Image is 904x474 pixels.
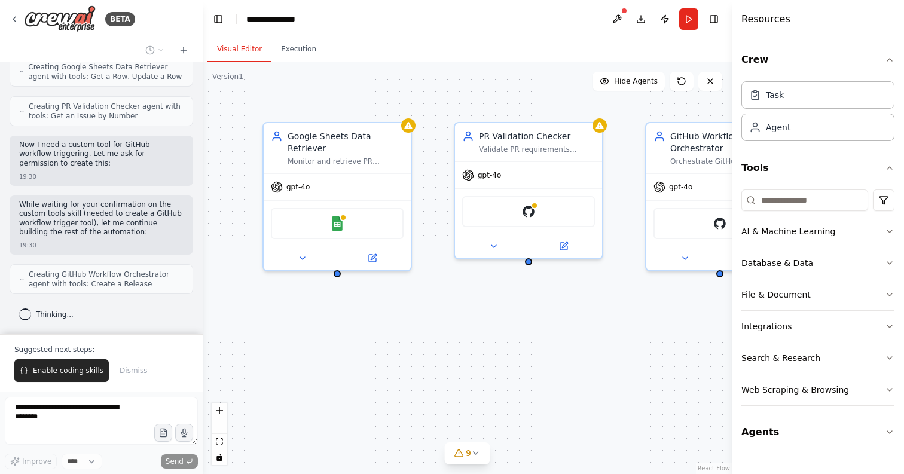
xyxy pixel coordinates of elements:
[741,320,792,332] div: Integrations
[521,204,536,219] img: GitHub
[141,43,169,57] button: Switch to previous chat
[288,157,404,166] div: Monitor and retrieve PR validation requests from Google Sheets containing PR links and CR numbers...
[444,442,490,464] button: 9
[246,13,308,25] nav: breadcrumb
[207,37,271,62] button: Visual Editor
[36,310,74,319] span: Thinking...
[19,241,36,250] div: 19:30
[721,251,789,265] button: Open in side panel
[19,172,36,181] div: 19:30
[466,447,471,459] span: 9
[479,130,595,142] div: PR Validation Checker
[741,352,820,364] div: Search & Research
[19,140,184,169] p: Now I need a custom tool for GitHub workflow triggering. Let me ask for permission to create this:
[741,12,790,26] h4: Resources
[706,11,722,27] button: Hide right sidebar
[670,130,786,154] div: GitHub Workflow Orchestrator
[741,374,894,405] button: Web Scraping & Browsing
[212,403,227,465] div: React Flow controls
[212,449,227,465] button: toggle interactivity
[114,359,153,382] button: Dismiss
[741,257,813,269] div: Database & Data
[212,403,227,418] button: zoom in
[454,122,603,259] div: PR Validation CheckerValidate PR requirements including branch setup (release branch as base, fea...
[741,216,894,247] button: AI & Machine Learning
[212,72,243,81] div: Version 1
[28,62,183,81] span: Creating Google Sheets Data Retriever agent with tools: Get a Row, Update a Row
[210,11,227,27] button: Hide left sidebar
[530,239,597,253] button: Open in side panel
[120,366,147,375] span: Dismiss
[478,170,501,180] span: gpt-4o
[154,424,172,442] button: Upload files
[713,216,727,231] img: GitHub
[614,77,658,86] span: Hide Agents
[29,102,183,121] span: Creating PR Validation Checker agent with tools: Get an Issue by Number
[212,434,227,449] button: fit view
[741,384,849,396] div: Web Scraping & Browsing
[29,270,183,289] span: Creating GitHub Workflow Orchestrator agent with tools: Create a Release
[766,121,790,133] div: Agent
[166,457,184,466] span: Send
[670,157,786,166] div: Orchestrate GitHub workflows by creating feature branches, triggering validation workflows, and m...
[593,72,665,91] button: Hide Agents
[271,37,326,62] button: Execution
[698,465,730,472] a: React Flow attribution
[286,182,310,192] span: gpt-4o
[741,247,894,279] button: Database & Data
[645,122,795,271] div: GitHub Workflow OrchestratorOrchestrate GitHub workflows by creating feature branches, triggering...
[741,151,894,185] button: Tools
[33,366,103,375] span: Enable coding skills
[105,12,135,26] div: BETA
[288,130,404,154] div: Google Sheets Data Retriever
[14,359,109,382] button: Enable coding skills
[669,182,692,192] span: gpt-4o
[741,185,894,415] div: Tools
[766,89,784,101] div: Task
[741,415,894,449] button: Agents
[22,457,51,466] span: Improve
[262,122,412,271] div: Google Sheets Data RetrieverMonitor and retrieve PR validation requests from Google Sheets contai...
[161,454,198,469] button: Send
[741,225,835,237] div: AI & Machine Learning
[741,279,894,310] button: File & Document
[174,43,193,57] button: Start a new chat
[741,311,894,342] button: Integrations
[741,342,894,374] button: Search & Research
[212,418,227,434] button: zoom out
[741,77,894,151] div: Crew
[741,43,894,77] button: Crew
[24,5,96,32] img: Logo
[338,251,406,265] button: Open in side panel
[19,200,184,237] p: While waiting for your confirmation on the custom tools skill (needed to create a GitHub workflow...
[479,145,595,154] div: Validate PR requirements including branch setup (release branch as base, feature branch as head),...
[14,345,188,354] p: Suggested next steps:
[741,289,811,301] div: File & Document
[330,216,344,231] img: Google Sheets
[175,424,193,442] button: Click to speak your automation idea
[5,454,57,469] button: Improve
